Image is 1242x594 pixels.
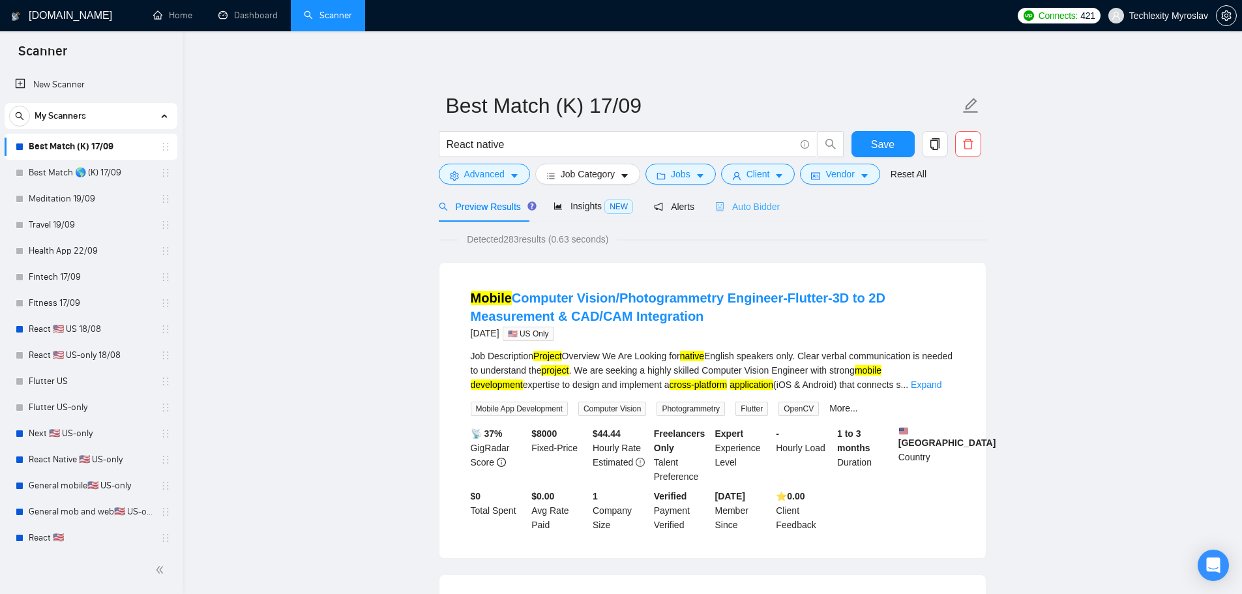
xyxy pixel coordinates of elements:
[593,428,621,439] b: $ 44.44
[160,402,171,413] span: holder
[11,6,20,27] img: logo
[468,489,529,532] div: Total Spent
[531,428,557,439] b: $ 8000
[9,106,30,126] button: search
[775,171,784,181] span: caret-down
[620,171,629,181] span: caret-down
[657,402,725,416] span: Photogrammetry
[535,164,640,185] button: barsJob Categorycaret-down
[160,141,171,152] span: holder
[464,167,505,181] span: Advanced
[593,457,633,468] span: Estimated
[778,402,819,416] span: OpenCV
[773,489,835,532] div: Client Feedback
[715,202,724,211] span: robot
[29,525,153,551] a: React 🇺🇸
[5,72,177,98] li: New Scanner
[160,507,171,517] span: holder
[546,171,555,181] span: bars
[10,111,29,121] span: search
[29,134,153,160] a: Best Match (K) 17/09
[1039,8,1078,23] span: Connects:
[715,491,745,501] b: [DATE]
[837,428,870,453] b: 1 to 3 months
[1024,10,1034,21] img: upwork-logo.png
[776,491,805,501] b: ⭐️ 0.00
[680,351,704,361] mark: native
[439,164,530,185] button: settingAdvancedcaret-down
[160,350,171,361] span: holder
[447,136,795,153] input: Search Freelance Jobs...
[715,201,780,212] span: Auto Bidder
[670,379,728,390] mark: cross-platform
[696,171,705,181] span: caret-down
[29,394,153,421] a: Flutter US-only
[654,201,694,212] span: Alerts
[899,426,908,436] img: 🇺🇸
[160,533,171,543] span: holder
[590,426,651,484] div: Hourly Rate
[1216,10,1237,21] a: setting
[871,136,895,153] span: Save
[155,563,168,576] span: double-left
[526,200,538,212] div: Tooltip anchor
[153,10,192,21] a: homeHome
[911,379,941,390] a: Expand
[160,428,171,439] span: holder
[160,246,171,256] span: holder
[29,290,153,316] a: Fitness 17/09
[898,426,996,448] b: [GEOGRAPHIC_DATA]
[604,200,633,214] span: NEW
[529,489,590,532] div: Avg Rate Paid
[721,164,795,185] button: userClientcaret-down
[533,351,562,361] mark: Project
[29,186,153,212] a: Meditation 19/09
[29,499,153,525] a: General mob and web🇺🇸 US-only - to be done
[29,212,153,238] a: Travel 19/09
[730,379,773,390] mark: application
[900,379,908,390] span: ...
[818,131,844,157] button: search
[471,379,523,390] mark: development
[497,458,506,467] span: info-circle
[160,220,171,230] span: holder
[773,426,835,484] div: Hourly Load
[15,72,167,98] a: New Scanner
[160,324,171,334] span: holder
[713,489,774,532] div: Member Since
[715,428,744,439] b: Expert
[218,10,278,21] a: dashboardDashboard
[891,167,926,181] a: Reset All
[29,368,153,394] a: Flutter US
[896,426,957,484] div: Country
[825,167,854,181] span: Vendor
[160,272,171,282] span: holder
[636,458,645,467] span: exclamation-circle
[471,491,481,501] b: $ 0
[29,421,153,447] a: Next 🇺🇸 US-only
[450,171,459,181] span: setting
[160,481,171,491] span: holder
[801,140,809,149] span: info-circle
[471,291,512,305] mark: Mobile
[471,402,568,416] span: Mobile App Development
[160,298,171,308] span: holder
[160,454,171,465] span: holder
[439,201,533,212] span: Preview Results
[922,131,948,157] button: copy
[654,202,663,211] span: notification
[446,89,960,122] input: Scanner name...
[1080,8,1095,23] span: 421
[160,168,171,178] span: holder
[1198,550,1229,581] div: Open Intercom Messenger
[29,316,153,342] a: React 🇺🇸 US 18/08
[29,447,153,473] a: React Native 🇺🇸 US-only
[860,171,869,181] span: caret-down
[471,428,503,439] b: 📡 37%
[529,426,590,484] div: Fixed-Price
[654,491,687,501] b: Verified
[829,403,858,413] a: More...
[304,10,352,21] a: searchScanner
[510,171,519,181] span: caret-down
[531,491,554,501] b: $0.00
